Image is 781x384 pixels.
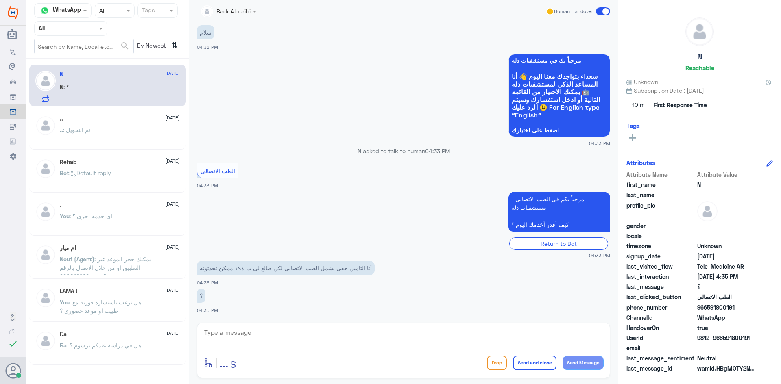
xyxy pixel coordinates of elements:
[60,115,63,122] h5: ..
[512,57,607,64] span: مرحباً بك في مستشفيات دله
[165,157,180,165] span: [DATE]
[626,78,658,86] span: Unknown
[197,308,218,313] span: 04:35 PM
[70,213,112,219] span: : اي خدمه اخرى ؟
[35,331,56,351] img: defaultAdmin.png
[697,221,756,230] span: null
[697,364,756,373] span: wamid.HBgMOTY2NTkxODAwMTkxFQIAEhgUM0E2OTIxMEQyQkU5OUU4MTRDNUQA
[35,245,56,265] img: defaultAdmin.png
[425,148,450,154] span: 04:33 PM
[35,288,56,308] img: defaultAdmin.png
[60,83,63,90] span: N
[197,44,218,50] span: 04:33 PM
[626,159,655,166] h6: Attributes
[197,25,214,39] p: 7/9/2025, 4:33 PM
[165,69,180,77] span: [DATE]
[60,169,69,176] span: Bot
[697,242,756,250] span: Unknown
[626,232,696,240] span: locale
[626,122,640,129] h6: Tags
[201,167,235,174] span: الطب الاتصالي
[165,200,180,208] span: [DATE]
[626,303,696,312] span: phone_number
[626,180,696,189] span: first_name
[697,282,756,291] span: ؟
[39,4,51,17] img: whatsapp.png
[60,299,70,306] span: You
[197,183,218,188] span: 04:33 PM
[197,289,205,303] p: 7/9/2025, 4:35 PM
[35,115,56,136] img: defaultAdmin.png
[487,356,507,370] button: Drop
[654,101,707,109] span: First Response Time
[60,288,77,295] h5: LAMA !
[120,39,130,53] button: search
[626,334,696,342] span: UserId
[697,201,718,221] img: defaultAdmin.png
[686,18,713,46] img: defaultAdmin.png
[697,252,756,260] span: 2025-09-07T13:33:11.272Z
[197,280,218,285] span: 04:33 PM
[63,83,69,90] span: : ؟
[626,354,696,362] span: last_message_sentiment
[512,127,607,134] span: اضغط على اختيارك
[626,293,696,301] span: last_clicked_button
[563,356,604,370] button: Send Message
[626,201,696,220] span: profile_pic
[626,242,696,250] span: timezone
[35,202,56,222] img: defaultAdmin.png
[626,323,696,332] span: HandoverOn
[60,213,70,219] span: You
[60,245,76,252] h5: أم ميار
[626,98,651,113] span: 10 m
[554,8,593,15] span: Human Handover
[626,364,696,373] span: last_message_id
[67,342,141,349] span: : هل في دراسة عندكم برسوم ؟
[508,192,610,232] p: 7/9/2025, 4:33 PM
[35,158,56,179] img: defaultAdmin.png
[220,354,228,372] button: ...
[626,344,696,352] span: email
[141,6,155,16] div: Tags
[626,313,696,322] span: ChannelId
[165,286,180,294] span: [DATE]
[685,64,714,72] h6: Reachable
[8,339,18,349] i: check
[220,355,228,370] span: ...
[513,356,556,370] button: Send and close
[60,299,141,314] span: : هل ترغب باستشارة فورية مع طبيب او موعد حضوري ؟
[697,52,702,61] h5: N
[134,39,168,55] span: By Newest
[697,262,756,271] span: Tele-Medicine AR
[165,114,180,121] span: [DATE]
[120,41,130,51] span: search
[697,272,756,281] span: 2025-09-07T13:35:38.195Z
[697,232,756,240] span: null
[697,344,756,352] span: null
[69,169,111,176] span: : Default reply
[512,72,607,119] span: سعداء بتواجدك معنا اليوم 👋 أنا المساعد الذكي لمستشفيات دله 🤖 يمكنك الاختيار من القائمة التالية أو...
[165,243,180,251] span: [DATE]
[60,126,63,133] span: ..
[697,303,756,312] span: 966591800191
[697,313,756,322] span: 2
[5,363,21,378] button: Avatar
[697,293,756,301] span: الطب الاتصالي
[626,191,696,199] span: last_name
[60,256,94,263] span: Nouf (Agent)
[60,202,61,208] h5: .
[509,237,608,250] div: Return to Bot
[8,6,18,19] img: Widebot Logo
[626,170,696,179] span: Attribute Name
[626,86,773,95] span: Subscription Date : [DATE]
[589,140,610,147] span: 04:33 PM
[697,323,756,332] span: true
[165,330,180,337] span: [DATE]
[35,71,56,91] img: defaultAdmin.png
[697,334,756,342] span: 9812_966591800191
[60,256,151,280] span: : يمكنك حجز الموعد عبر التطبيق او من خلال الاتصال بالرقم الموحد 920012222
[171,39,178,52] i: ⇅
[60,342,67,349] span: F.a
[697,180,756,189] span: N
[697,170,756,179] span: Attribute Value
